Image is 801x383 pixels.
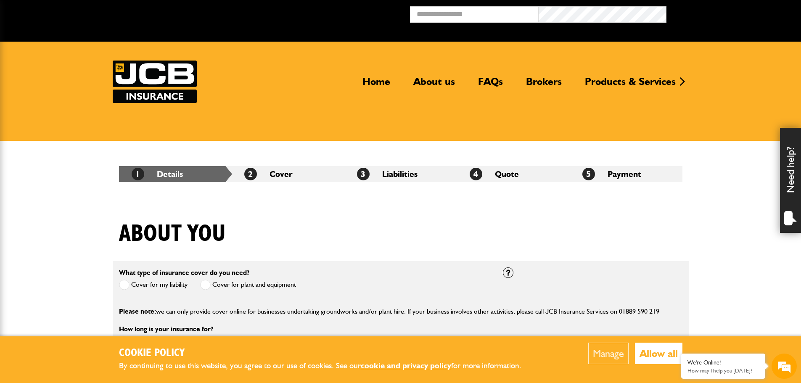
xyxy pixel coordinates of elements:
[119,347,535,360] h2: Cookie Policy
[232,166,344,182] li: Cover
[113,61,197,103] a: JCB Insurance Services
[687,359,759,366] div: We're Online!
[200,280,296,290] label: Cover for plant and equipment
[119,306,682,317] p: we can only provide cover online for businesses undertaking groundworks and/or plant hire. If you...
[119,166,232,182] li: Details
[472,75,509,95] a: FAQs
[579,75,682,95] a: Products & Services
[361,361,451,370] a: cookie and privacy policy
[237,336,285,346] label: Annual cover
[582,168,595,180] span: 5
[407,75,461,95] a: About us
[356,75,397,95] a: Home
[570,166,682,182] li: Payment
[113,61,197,103] img: JCB Insurance Services logo
[635,343,682,364] button: Allow all
[588,343,629,364] button: Manage
[119,336,225,346] label: Short term cover for hired in plant
[666,6,795,19] button: Broker Login
[119,359,535,372] p: By continuing to use this website, you agree to our use of cookies. See our for more information.
[244,168,257,180] span: 2
[119,220,226,248] h1: About you
[520,75,568,95] a: Brokers
[470,168,482,180] span: 4
[344,166,457,182] li: Liabilities
[119,280,188,290] label: Cover for my liability
[119,326,213,333] label: How long is your insurance for?
[357,168,370,180] span: 3
[457,166,570,182] li: Quote
[132,168,144,180] span: 1
[119,307,156,315] span: Please note:
[780,128,801,233] div: Need help?
[119,269,249,276] label: What type of insurance cover do you need?
[687,367,759,374] p: How may I help you today?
